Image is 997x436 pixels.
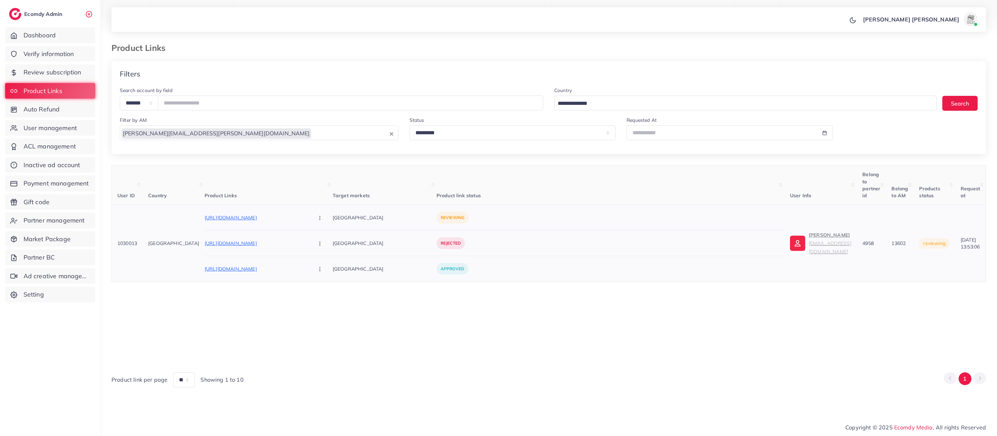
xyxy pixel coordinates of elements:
span: Setting [24,290,44,299]
ul: Pagination [944,372,986,385]
a: Product Links [5,83,95,99]
input: Search for option [555,98,928,109]
h2: Ecomdy Admin [24,11,64,17]
a: Dashboard [5,27,95,43]
span: Product Links [24,87,62,96]
span: User management [24,124,77,133]
div: Search for option [554,96,937,110]
a: User management [5,120,95,136]
span: ACL management [24,142,76,151]
a: Payment management [5,175,95,191]
span: Dashboard [24,31,56,40]
span: Partner management [24,216,85,225]
input: Search for option [312,128,388,139]
span: Payment management [24,179,89,188]
a: Inactive ad account [5,157,95,173]
a: Ad creative management [5,268,95,284]
span: Verify information [24,49,74,58]
img: logo [9,8,21,20]
img: avatar [964,12,978,26]
a: logoEcomdy Admin [9,8,64,20]
span: Auto Refund [24,105,60,114]
span: Market Package [24,235,71,244]
span: Partner BC [24,253,55,262]
a: Gift code [5,194,95,210]
p: [PERSON_NAME] [PERSON_NAME] [863,15,959,24]
a: Verify information [5,46,95,62]
a: Partner management [5,212,95,228]
a: Auto Refund [5,101,95,117]
a: [PERSON_NAME] [PERSON_NAME]avatar [859,12,980,26]
a: Market Package [5,231,95,247]
a: Partner BC [5,249,95,265]
span: Gift code [24,198,50,207]
a: ACL management [5,138,95,154]
a: Setting [5,287,95,302]
a: Review subscription [5,64,95,80]
span: Ad creative management [24,272,90,281]
span: Review subscription [24,68,81,77]
span: Inactive ad account [24,161,80,170]
button: Go to page 1 [959,372,971,385]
